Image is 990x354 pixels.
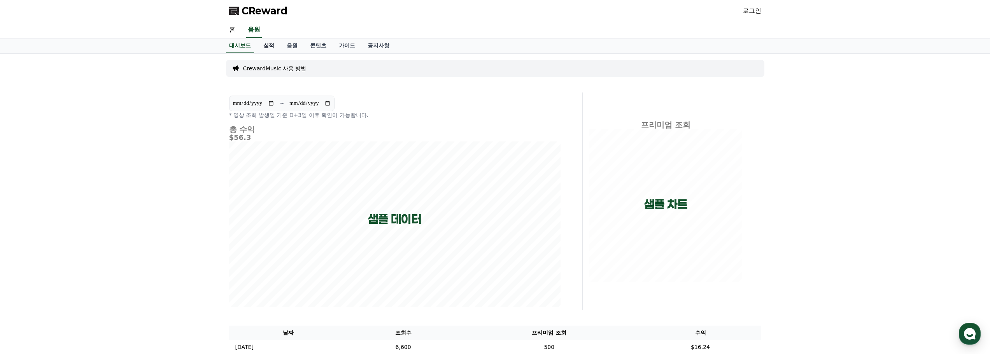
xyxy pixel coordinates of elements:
[333,38,361,53] a: 가이드
[348,326,459,340] th: 조회수
[243,65,307,72] a: CrewardMusic 사용 방법
[51,246,100,266] a: 대화
[229,5,287,17] a: CReward
[246,22,262,38] a: 음원
[304,38,333,53] a: 콘텐츠
[644,197,687,211] p: 샘플 차트
[25,258,29,264] span: 홈
[100,246,149,266] a: 설정
[640,326,761,340] th: 수익
[223,22,242,38] a: 홈
[368,212,421,226] p: 샘플 데이터
[235,343,254,351] p: [DATE]
[743,6,761,16] a: 로그인
[459,326,640,340] th: 프리미엄 조회
[71,258,81,265] span: 대화
[2,246,51,266] a: 홈
[589,120,743,129] h4: 프리미엄 조회
[229,134,561,141] h5: $56.3
[257,38,280,53] a: 실적
[229,111,561,119] p: * 영상 조회 발생일 기준 D+3일 이후 확인이 가능합니다.
[361,38,396,53] a: 공지사항
[229,125,561,134] h4: 총 수익
[280,38,304,53] a: 음원
[279,99,284,108] p: ~
[120,258,130,264] span: 설정
[242,5,287,17] span: CReward
[226,38,254,53] a: 대시보드
[229,326,348,340] th: 날짜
